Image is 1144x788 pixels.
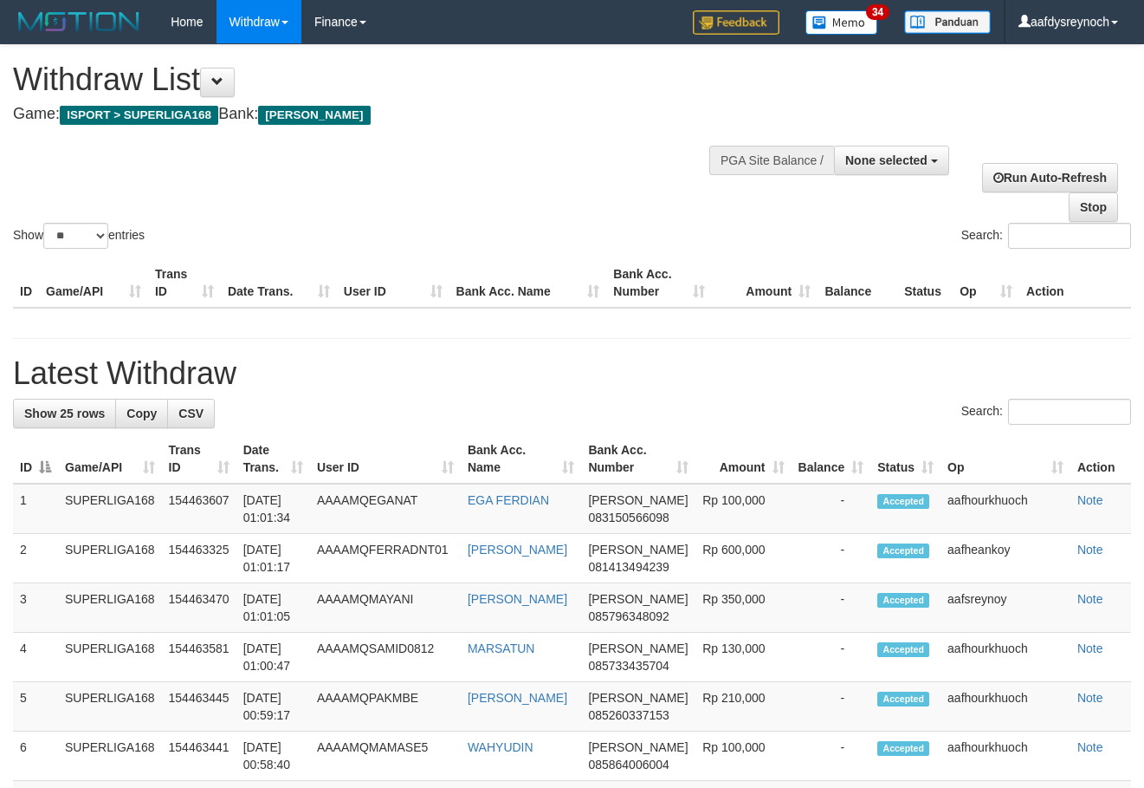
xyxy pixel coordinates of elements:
[1077,641,1103,655] a: Note
[310,633,461,682] td: AAAAMQSAMID0812
[1077,493,1103,507] a: Note
[236,434,310,484] th: Date Trans.: activate to sort column ascending
[468,740,533,754] a: WAHYUDIN
[13,732,58,781] td: 6
[24,407,105,420] span: Show 25 rows
[961,223,1131,249] label: Search:
[60,106,218,125] span: ISPORT > SUPERLIGA168
[221,258,337,308] th: Date Trans.
[468,543,567,557] a: [PERSON_NAME]
[588,609,669,623] span: Copy 085796348092 to clipboard
[1008,223,1131,249] input: Search:
[13,356,1131,391] h1: Latest Withdraw
[449,258,607,308] th: Bank Acc. Name
[468,493,549,507] a: EGA FERDIAN
[43,223,108,249] select: Showentries
[58,732,162,781] td: SUPERLIGA168
[870,434,940,484] th: Status: activate to sort column ascending
[236,682,310,732] td: [DATE] 00:59:17
[162,534,236,583] td: 154463325
[904,10,991,34] img: panduan.png
[845,153,927,167] span: None selected
[236,732,310,781] td: [DATE] 00:58:40
[606,258,712,308] th: Bank Acc. Number
[961,399,1131,425] label: Search:
[805,10,878,35] img: Button%20Memo.svg
[162,682,236,732] td: 154463445
[792,484,871,534] td: -
[461,434,581,484] th: Bank Acc. Name: activate to sort column ascending
[581,434,695,484] th: Bank Acc. Number: activate to sort column ascending
[1008,399,1131,425] input: Search:
[588,493,688,507] span: [PERSON_NAME]
[167,399,215,428] a: CSV
[468,592,567,606] a: [PERSON_NAME]
[13,399,116,428] a: Show 25 rows
[13,223,145,249] label: Show entries
[58,583,162,633] td: SUPERLIGA168
[588,511,669,524] span: Copy 083150566098 to clipboard
[310,484,461,534] td: AAAAMQEGANAT
[58,682,162,732] td: SUPERLIGA168
[695,434,792,484] th: Amount: activate to sort column ascending
[588,592,688,606] span: [PERSON_NAME]
[940,633,1070,682] td: aafhourkhuoch
[1019,258,1131,308] th: Action
[866,4,889,20] span: 34
[695,732,792,781] td: Rp 100,000
[877,494,929,509] span: Accepted
[58,484,162,534] td: SUPERLIGA168
[693,10,779,35] img: Feedback.jpg
[1077,592,1103,606] a: Note
[13,434,58,484] th: ID: activate to sort column descending
[588,691,688,705] span: [PERSON_NAME]
[695,633,792,682] td: Rp 130,000
[953,258,1019,308] th: Op
[468,691,567,705] a: [PERSON_NAME]
[1077,691,1103,705] a: Note
[588,560,669,574] span: Copy 081413494239 to clipboard
[792,434,871,484] th: Balance: activate to sort column ascending
[162,434,236,484] th: Trans ID: activate to sort column ascending
[236,583,310,633] td: [DATE] 01:01:05
[818,258,897,308] th: Balance
[588,641,688,655] span: [PERSON_NAME]
[178,407,204,420] span: CSV
[897,258,953,308] th: Status
[13,633,58,682] td: 4
[712,258,818,308] th: Amount
[695,534,792,583] td: Rp 600,000
[310,682,461,732] td: AAAAMQPAKMBE
[792,583,871,633] td: -
[162,633,236,682] td: 154463581
[588,758,669,772] span: Copy 085864006004 to clipboard
[13,682,58,732] td: 5
[310,534,461,583] td: AAAAMQFERRADNT01
[258,106,370,125] span: [PERSON_NAME]
[13,62,746,97] h1: Withdraw List
[162,484,236,534] td: 154463607
[13,484,58,534] td: 1
[1069,192,1118,222] a: Stop
[588,659,669,673] span: Copy 085733435704 to clipboard
[940,583,1070,633] td: aafsreynoy
[940,732,1070,781] td: aafhourkhuoch
[13,534,58,583] td: 2
[39,258,148,308] th: Game/API
[310,732,461,781] td: AAAAMQMAMASE5
[695,682,792,732] td: Rp 210,000
[58,434,162,484] th: Game/API: activate to sort column ascending
[1070,434,1131,484] th: Action
[162,732,236,781] td: 154463441
[588,740,688,754] span: [PERSON_NAME]
[695,583,792,633] td: Rp 350,000
[792,633,871,682] td: -
[310,583,461,633] td: AAAAMQMAYANI
[13,258,39,308] th: ID
[162,583,236,633] td: 154463470
[877,593,929,608] span: Accepted
[940,484,1070,534] td: aafhourkhuoch
[13,9,145,35] img: MOTION_logo.png
[13,106,746,123] h4: Game: Bank:
[126,407,157,420] span: Copy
